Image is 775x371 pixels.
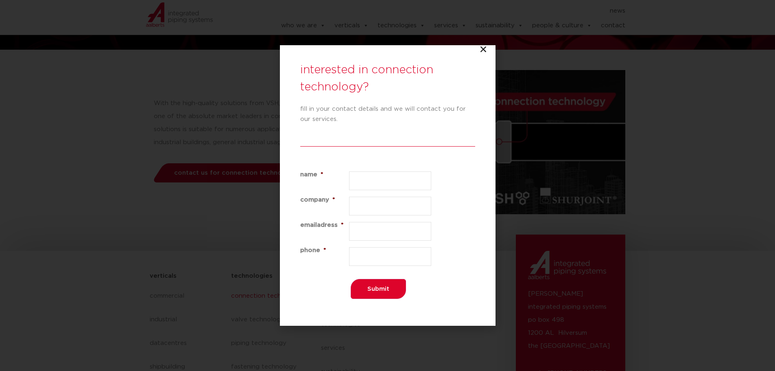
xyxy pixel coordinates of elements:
[300,197,349,203] label: company
[479,45,487,53] a: Close
[300,171,349,178] label: name
[300,61,475,96] h3: interested in connection technology?
[300,104,475,124] p: fill in your contact details and we will contact you for our services.
[351,279,406,299] input: Submit
[300,247,349,253] label: phone
[300,222,349,228] label: emailadress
